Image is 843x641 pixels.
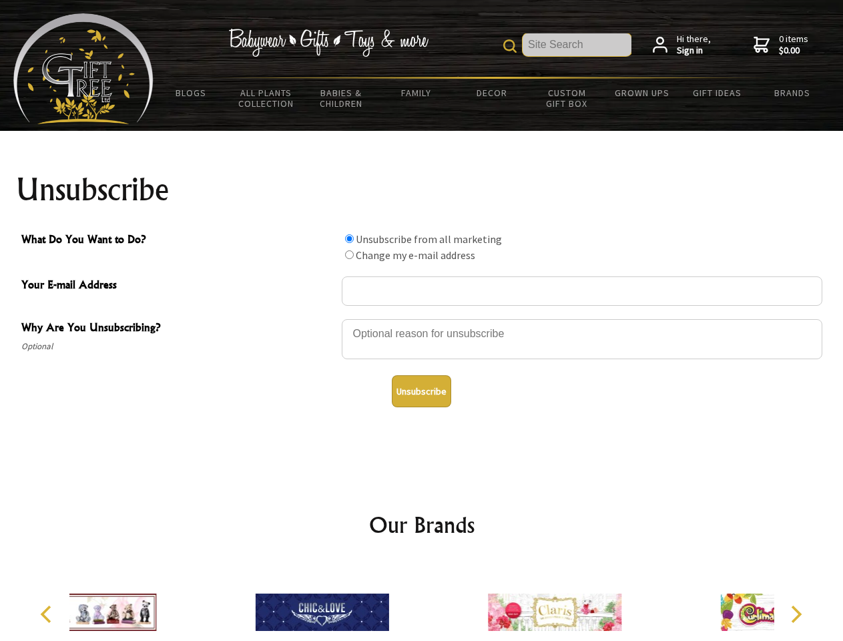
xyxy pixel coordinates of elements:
img: Babyware - Gifts - Toys and more... [13,13,154,124]
input: Your E-mail Address [342,276,822,306]
button: Next [781,600,810,629]
span: Why Are You Unsubscribing? [21,319,335,339]
button: Unsubscribe [392,375,451,407]
span: What Do You Want to Do? [21,231,335,250]
a: Grown Ups [604,79,679,107]
span: Your E-mail Address [21,276,335,296]
a: Decor [454,79,529,107]
a: Babies & Children [304,79,379,118]
strong: $0.00 [779,45,808,57]
img: Babywear - Gifts - Toys & more [228,29,429,57]
a: Brands [755,79,830,107]
a: BLOGS [154,79,229,107]
span: 0 items [779,33,808,57]
img: product search [503,39,517,53]
label: Unsubscribe from all marketing [356,232,502,246]
input: Site Search [523,33,631,56]
a: Custom Gift Box [529,79,605,118]
a: 0 items$0.00 [754,33,808,57]
a: Hi there,Sign in [653,33,711,57]
span: Optional [21,339,335,355]
a: All Plants Collection [229,79,304,118]
a: Family [379,79,455,107]
input: What Do You Want to Do? [345,250,354,259]
a: Gift Ideas [679,79,755,107]
textarea: Why Are You Unsubscribing? [342,319,822,359]
input: What Do You Want to Do? [345,234,354,243]
h2: Our Brands [27,509,817,541]
label: Change my e-mail address [356,248,475,262]
button: Previous [33,600,63,629]
strong: Sign in [677,45,711,57]
span: Hi there, [677,33,711,57]
h1: Unsubscribe [16,174,828,206]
